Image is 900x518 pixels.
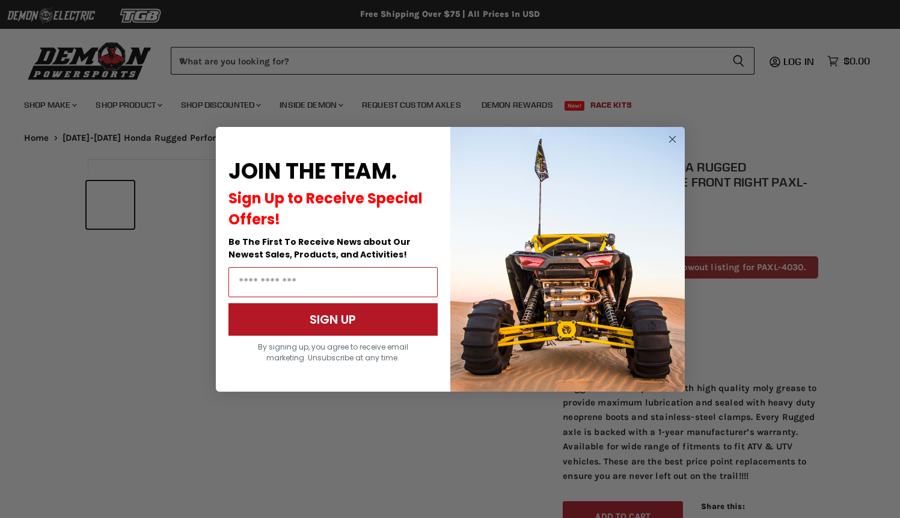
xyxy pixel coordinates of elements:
[228,303,438,336] button: SIGN UP
[228,267,438,297] input: Email Address
[228,156,397,187] span: JOIN THE TEAM.
[228,236,411,261] span: Be The First To Receive News about Our Newest Sales, Products, and Activities!
[258,342,408,363] span: By signing up, you agree to receive email marketing. Unsubscribe at any time.
[228,188,423,229] span: Sign Up to Receive Special Offers!
[450,127,685,392] img: a9095488-b6e7-41ba-879d-588abfab540b.jpeg
[665,132,680,147] button: Close dialog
